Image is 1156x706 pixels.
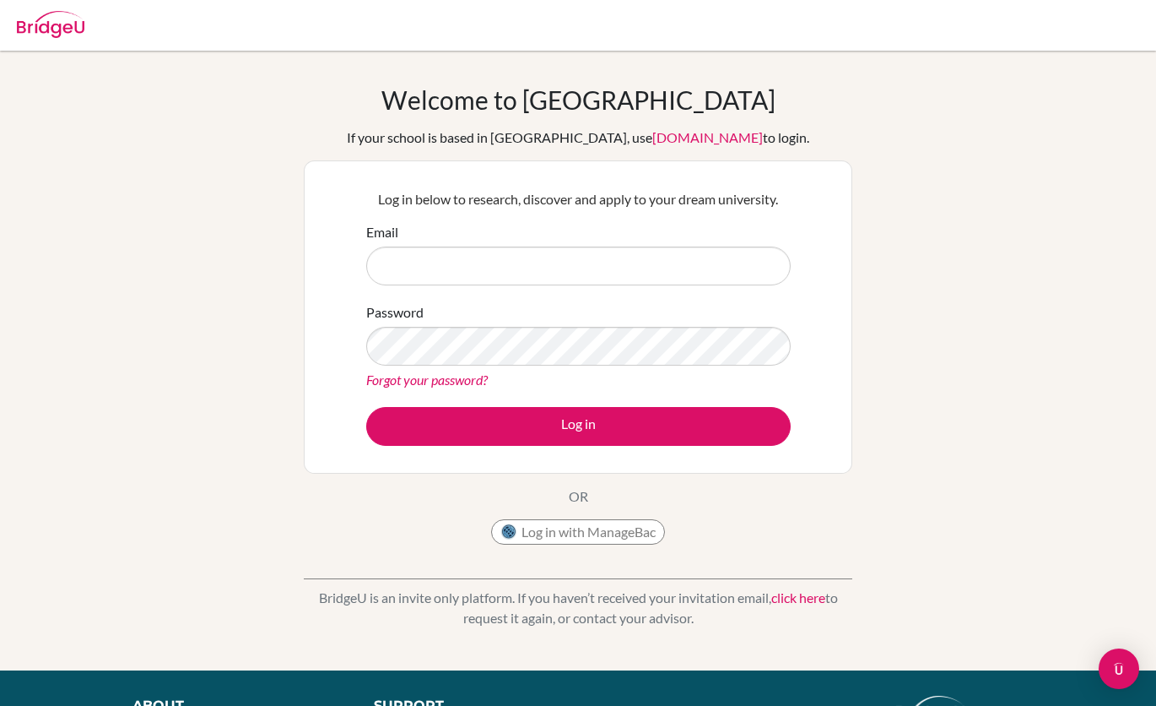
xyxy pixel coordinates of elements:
[366,222,398,242] label: Email
[304,588,852,628] p: BridgeU is an invite only platform. If you haven’t received your invitation email, to request it ...
[366,302,424,323] label: Password
[17,11,84,38] img: Bridge-U
[366,189,791,209] p: Log in below to research, discover and apply to your dream university.
[381,84,775,115] h1: Welcome to [GEOGRAPHIC_DATA]
[1099,649,1139,689] div: Open Intercom Messenger
[652,129,763,145] a: [DOMAIN_NAME]
[366,407,791,446] button: Log in
[366,372,488,388] a: Forgot your password?
[569,486,588,507] p: OR
[771,589,825,606] a: click here
[491,519,665,545] button: Log in with ManageBac
[347,128,809,148] div: If your school is based in [GEOGRAPHIC_DATA], use to login.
